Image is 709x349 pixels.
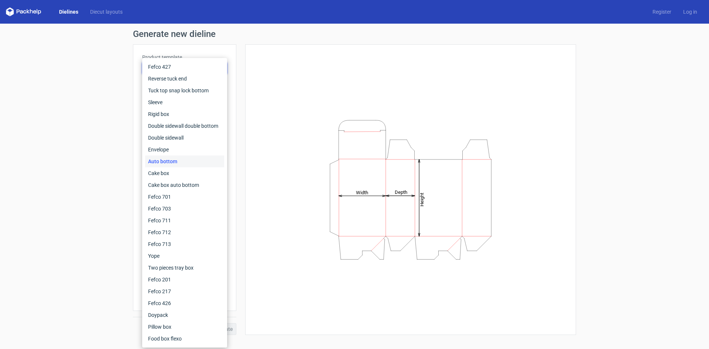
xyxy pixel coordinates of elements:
[145,321,224,333] div: Pillow box
[145,238,224,250] div: Fefco 713
[145,262,224,274] div: Two pieces tray box
[145,179,224,191] div: Cake box auto bottom
[145,73,224,85] div: Reverse tuck end
[145,120,224,132] div: Double sidewall double bottom
[395,189,407,195] tspan: Depth
[419,192,425,206] tspan: Height
[145,155,224,167] div: Auto bottom
[647,8,677,16] a: Register
[356,189,368,195] tspan: Width
[145,167,224,179] div: Cake box
[677,8,703,16] a: Log in
[145,144,224,155] div: Envelope
[145,285,224,297] div: Fefco 217
[133,30,576,38] h1: Generate new dieline
[145,132,224,144] div: Double sidewall
[145,191,224,203] div: Fefco 701
[145,333,224,345] div: Food box flexo
[145,297,224,309] div: Fefco 426
[145,274,224,285] div: Fefco 201
[145,203,224,215] div: Fefco 703
[145,215,224,226] div: Fefco 711
[142,54,227,61] label: Product template
[145,85,224,96] div: Tuck top snap lock bottom
[145,226,224,238] div: Fefco 712
[84,8,129,16] a: Diecut layouts
[145,250,224,262] div: Yope
[145,61,224,73] div: Fefco 427
[145,309,224,321] div: Doypack
[145,96,224,108] div: Sleeve
[145,108,224,120] div: Rigid box
[53,8,84,16] a: Dielines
